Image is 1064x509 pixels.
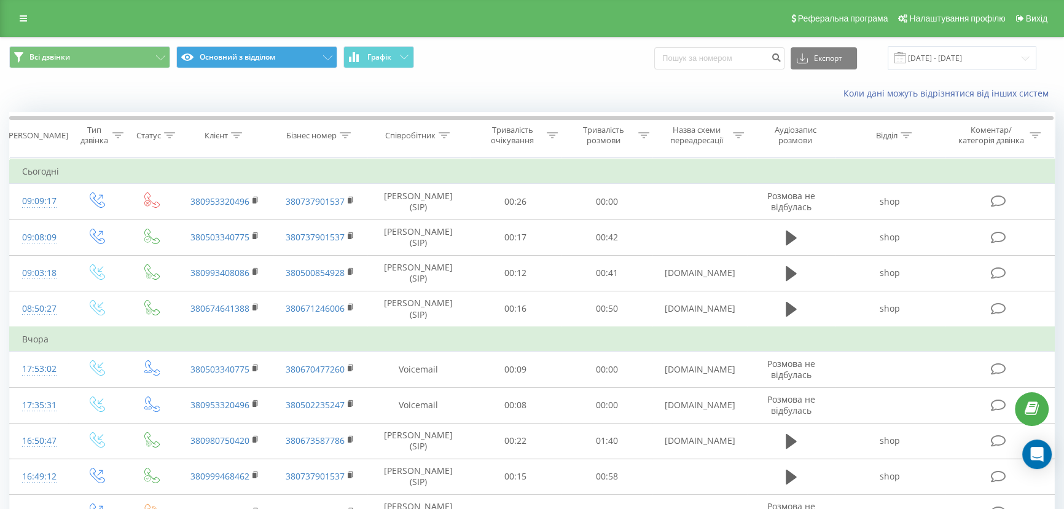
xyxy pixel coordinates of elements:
[190,302,249,314] a: 380674641388
[767,358,815,381] span: Розмова не відбулась
[654,47,784,69] input: Пошук за номером
[205,130,228,141] div: Клієнт
[190,231,249,243] a: 380503340775
[343,46,414,68] button: Графік
[652,291,748,327] td: [DOMAIN_NAME]
[652,352,748,387] td: [DOMAIN_NAME]
[79,125,109,146] div: Тип дзвінка
[759,125,832,146] div: Аудіозапис розмови
[22,261,56,285] div: 09:03:18
[652,387,748,423] td: [DOMAIN_NAME]
[190,399,249,411] a: 380953320496
[561,184,652,219] td: 00:00
[286,302,345,314] a: 380671246006
[470,219,561,255] td: 00:17
[561,352,652,387] td: 00:00
[22,189,56,213] div: 09:09:17
[909,14,1005,23] span: Налаштування профілю
[843,87,1055,99] a: Коли дані можуть відрізнятися вiд інших систем
[367,459,469,494] td: [PERSON_NAME] (SIP)
[22,297,56,321] div: 08:50:27
[561,387,652,423] td: 00:00
[876,130,898,141] div: Відділ
[470,387,561,423] td: 00:08
[367,219,469,255] td: [PERSON_NAME] (SIP)
[6,130,68,141] div: [PERSON_NAME]
[22,226,56,250] div: 09:08:09
[286,470,345,482] a: 380737901537
[286,231,345,243] a: 380737901537
[1022,440,1052,469] div: Open Intercom Messenger
[470,459,561,494] td: 00:15
[561,423,652,459] td: 01:40
[286,435,345,446] a: 380673587786
[664,125,730,146] div: Назва схеми переадресації
[176,46,337,68] button: Основний з відділом
[835,184,944,219] td: shop
[470,423,561,459] td: 00:22
[367,53,391,61] span: Графік
[9,46,170,68] button: Всі дзвінки
[367,387,469,423] td: Voicemail
[561,219,652,255] td: 00:42
[367,184,469,219] td: [PERSON_NAME] (SIP)
[561,459,652,494] td: 00:58
[190,435,249,446] a: 380980750420
[367,255,469,291] td: [PERSON_NAME] (SIP)
[367,291,469,327] td: [PERSON_NAME] (SIP)
[22,357,56,381] div: 17:53:02
[767,393,815,416] span: Розмова не відбулась
[835,291,944,327] td: shop
[470,352,561,387] td: 00:09
[22,429,56,453] div: 16:50:47
[791,47,857,69] button: Експорт
[385,130,436,141] div: Співробітник
[481,125,544,146] div: Тривалість очікування
[29,52,70,62] span: Всі дзвінки
[470,255,561,291] td: 00:12
[22,393,56,417] div: 17:35:31
[190,363,249,375] a: 380503340775
[22,465,56,489] div: 16:49:12
[367,352,469,387] td: Voicemail
[652,423,748,459] td: [DOMAIN_NAME]
[190,195,249,207] a: 380953320496
[286,130,337,141] div: Бізнес номер
[561,291,652,327] td: 00:50
[470,291,561,327] td: 00:16
[286,267,345,278] a: 380500854928
[835,459,944,494] td: shop
[190,267,249,278] a: 380993408086
[798,14,888,23] span: Реферальна програма
[470,184,561,219] td: 00:26
[286,363,345,375] a: 380670477260
[1026,14,1047,23] span: Вихід
[286,195,345,207] a: 380737901537
[835,423,944,459] td: shop
[190,470,249,482] a: 380999468462
[652,255,748,291] td: [DOMAIN_NAME]
[367,423,469,459] td: [PERSON_NAME] (SIP)
[10,159,1055,184] td: Сьогодні
[835,219,944,255] td: shop
[286,399,345,411] a: 380502235247
[136,130,161,141] div: Статус
[572,125,635,146] div: Тривалість розмови
[955,125,1027,146] div: Коментар/категорія дзвінка
[561,255,652,291] td: 00:41
[835,255,944,291] td: shop
[10,327,1055,352] td: Вчора
[767,190,815,213] span: Розмова не відбулась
